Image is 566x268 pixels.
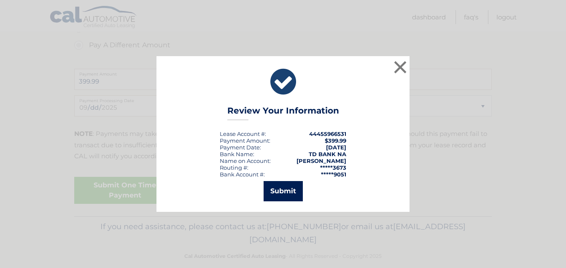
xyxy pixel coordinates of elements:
button: Submit [264,181,303,201]
div: : [220,144,261,151]
strong: 44455966531 [309,130,346,137]
div: Payment Amount: [220,137,270,144]
div: Bank Name: [220,151,254,157]
div: Lease Account #: [220,130,266,137]
strong: TD BANK NA [309,151,346,157]
span: $399.99 [325,137,346,144]
span: Payment Date [220,144,260,151]
button: × [392,59,409,76]
span: [DATE] [326,144,346,151]
div: Bank Account #: [220,171,265,178]
div: Routing #: [220,164,248,171]
strong: [PERSON_NAME] [296,157,346,164]
h3: Review Your Information [227,106,339,120]
div: Name on Account: [220,157,271,164]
